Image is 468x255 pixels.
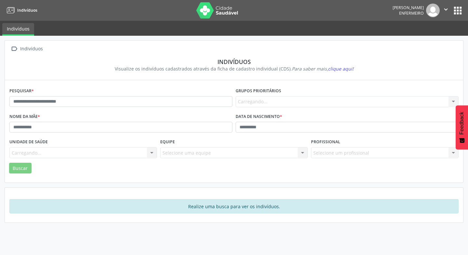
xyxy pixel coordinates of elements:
div: Indivíduos [19,44,44,54]
label: Pesquisar [9,86,34,96]
div: Realize uma busca para ver os indivíduos. [9,199,459,213]
label: Equipe [160,137,175,147]
label: Data de nascimento [236,112,282,122]
img: img [426,4,440,17]
a: Indivíduos [2,23,34,36]
i:  [442,6,449,13]
a: Indivíduos [5,5,37,16]
button: Feedback - Mostrar pesquisa [456,105,468,149]
div: Visualize os indivíduos cadastrados através da ficha de cadastro individual (CDS). [14,65,454,72]
span: Indivíduos [17,7,37,13]
i:  [9,44,19,54]
div: Indivíduos [14,58,454,65]
i: Para saber mais, [292,66,354,72]
label: Profissional [311,137,340,147]
span: clique aqui! [328,66,354,72]
a:  Indivíduos [9,44,44,54]
label: Grupos prioritários [236,86,281,96]
label: Nome da mãe [9,112,40,122]
button:  [440,4,452,17]
button: Buscar [9,163,32,174]
span: Enfermeiro [399,10,424,16]
label: Unidade de saúde [9,137,48,147]
div: [PERSON_NAME] [393,5,424,10]
button: apps [452,5,463,16]
span: Feedback [459,112,465,134]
